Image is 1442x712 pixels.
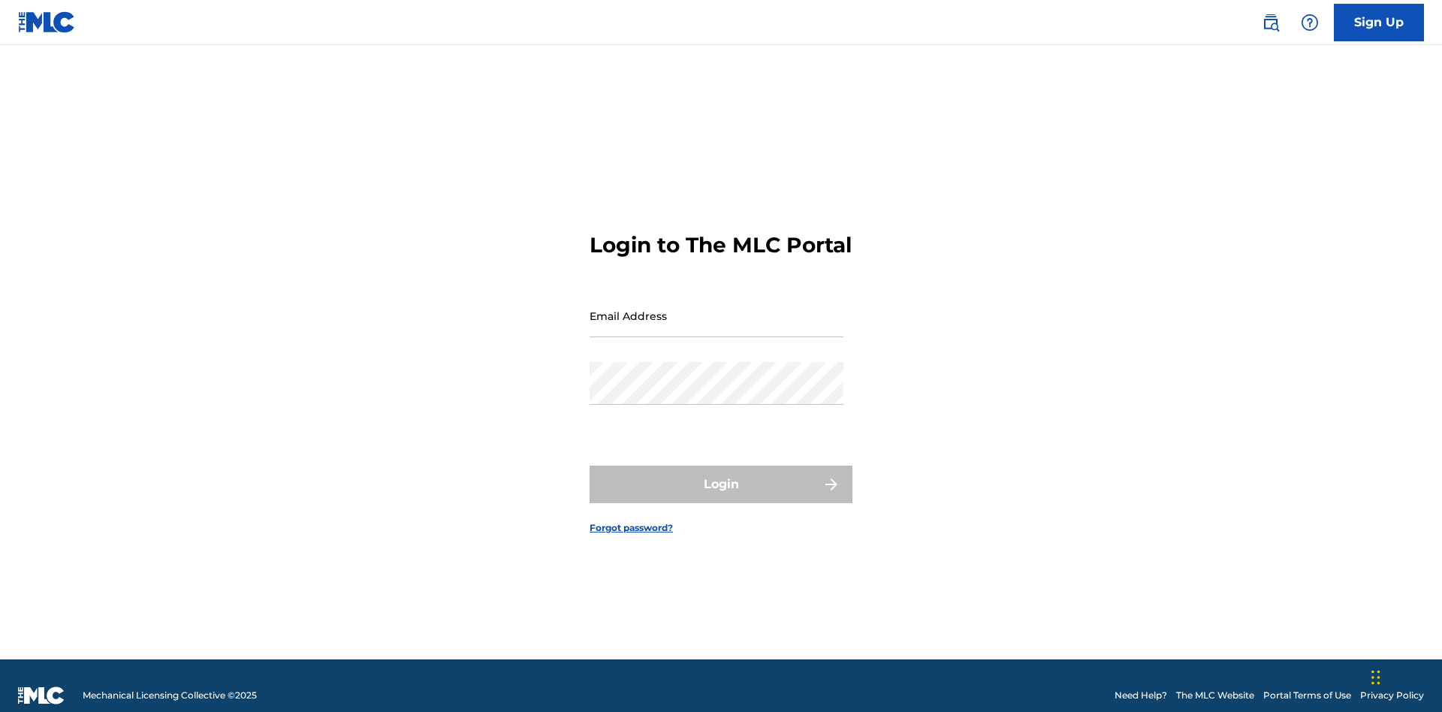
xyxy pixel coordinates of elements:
a: Privacy Policy [1360,689,1424,702]
a: Need Help? [1115,689,1167,702]
h3: Login to The MLC Portal [590,232,852,258]
img: help [1301,14,1319,32]
a: Sign Up [1334,4,1424,41]
img: MLC Logo [18,11,76,33]
div: Help [1295,8,1325,38]
img: logo [18,686,65,704]
img: search [1262,14,1280,32]
a: Public Search [1256,8,1286,38]
div: Drag [1371,655,1380,700]
a: The MLC Website [1176,689,1254,702]
span: Mechanical Licensing Collective © 2025 [83,689,257,702]
iframe: Chat Widget [1367,640,1442,712]
a: Forgot password? [590,521,673,535]
a: Portal Terms of Use [1263,689,1351,702]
